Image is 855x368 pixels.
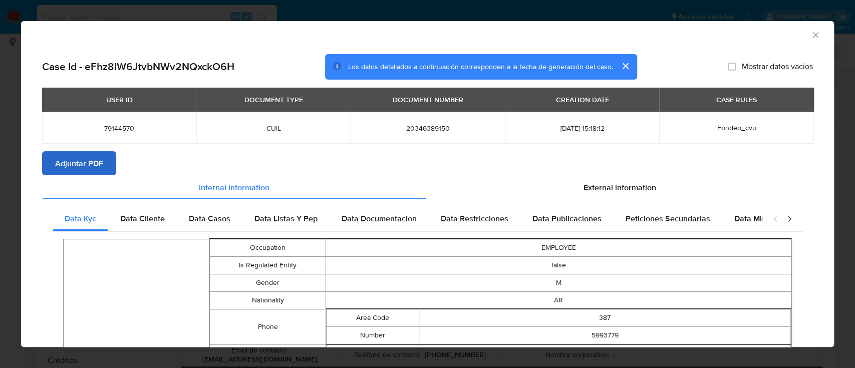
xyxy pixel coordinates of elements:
button: cerrar [613,54,637,78]
button: Cerrar ventana [810,30,819,39]
span: 20346389150 [363,124,493,133]
td: 387 [419,309,791,326]
span: Peticiones Secundarias [626,213,710,224]
span: 79144570 [54,124,184,133]
td: Phone [209,309,326,344]
td: 5993779 [419,326,791,344]
td: Area Code [327,309,419,326]
button: Adjuntar PDF [42,151,116,175]
div: closure-recommendation-modal [21,21,834,347]
span: [DATE] 15:18:12 [517,124,647,133]
div: CASE RULES [710,91,763,108]
span: Internal information [199,181,269,193]
span: Data Restricciones [441,213,508,224]
td: M [326,274,791,291]
div: DOCUMENT NUMBER [387,91,469,108]
td: false [326,256,791,274]
span: Data Publicaciones [532,213,602,224]
div: CREATION DATE [549,91,615,108]
span: Fondeo_cvu [717,123,756,133]
div: DOCUMENT TYPE [238,91,309,108]
input: Mostrar datos vacíos [728,63,736,71]
td: Number [327,326,419,344]
span: Data Documentacion [342,213,417,224]
td: Gender [209,274,326,291]
span: Adjuntar PDF [55,152,103,174]
span: Data Minoridad [734,213,789,224]
td: EMPLOYEE [326,239,791,256]
span: Data Casos [189,213,230,224]
div: USER ID [100,91,139,108]
span: Data Listas Y Pep [254,213,318,224]
h2: Case Id - eFhz8IW6JtvbNWv2NQxckO6H [42,60,234,73]
td: Is Regulated Entity [209,256,326,274]
span: Los datos detallados a continuación corresponden a la fecha de generación del caso. [348,62,613,72]
div: Detailed info [42,175,813,199]
span: CUIL [208,124,339,133]
span: External information [584,181,656,193]
span: Data Cliente [120,213,165,224]
td: Nationality [209,291,326,309]
span: Data Kyc [65,213,96,224]
span: Mostrar datos vacíos [742,62,813,72]
td: Occupation [209,239,326,256]
div: Detailed internal info [53,207,762,231]
td: Full Address [327,344,419,362]
td: AR [326,291,791,309]
td: [STREET_ADDRESS] [419,344,791,362]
